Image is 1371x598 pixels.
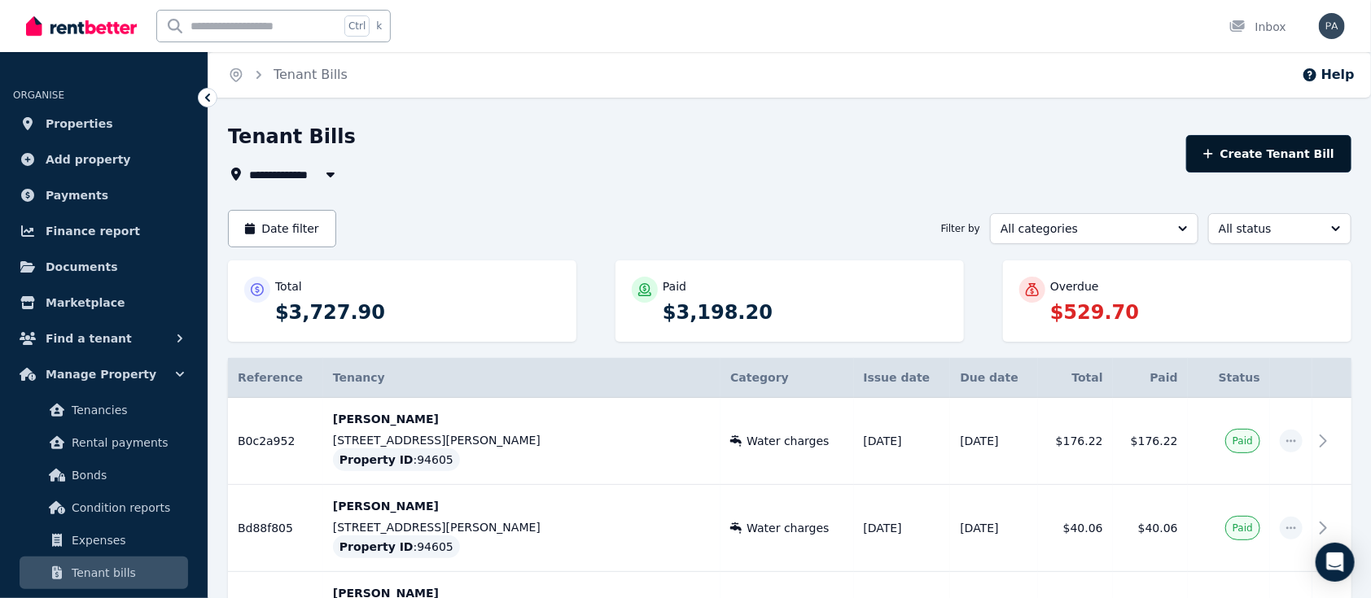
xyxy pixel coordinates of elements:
[941,222,980,235] span: Filter by
[950,485,1037,572] td: [DATE]
[1208,213,1351,244] button: All status
[339,452,414,468] span: Property ID
[46,114,113,133] span: Properties
[376,20,382,33] span: k
[1233,522,1253,535] span: Paid
[13,215,195,247] a: Finance report
[323,358,721,398] th: Tenancy
[275,278,302,295] p: Total
[13,358,195,391] button: Manage Property
[13,107,195,140] a: Properties
[13,322,195,355] button: Find a tenant
[20,394,188,426] a: Tenancies
[275,299,560,325] p: $3,727.90
[13,143,195,176] a: Add property
[72,465,182,485] span: Bonds
[238,371,303,384] span: Reference
[20,524,188,557] a: Expenses
[854,398,951,485] td: [DATE]
[46,186,108,205] span: Payments
[72,400,182,420] span: Tenancies
[663,299,948,325] p: $3,198.20
[1001,220,1165,237] span: All categories
[13,89,64,101] span: ORGANISE
[238,522,293,535] span: Bd88f805
[13,179,195,212] a: Payments
[1229,19,1286,35] div: Inbox
[854,358,951,398] th: Issue date
[663,278,686,295] p: Paid
[20,557,188,589] a: Tenant bills
[1113,358,1188,398] th: Paid
[72,563,182,583] span: Tenant bills
[990,213,1198,244] button: All categories
[1038,398,1113,485] td: $176.22
[72,433,182,452] span: Rental payments
[208,52,367,98] nav: Breadcrumb
[854,485,951,572] td: [DATE]
[1219,220,1318,237] span: All status
[46,257,118,277] span: Documents
[747,520,829,536] span: Water charges
[333,535,460,558] div: : 94605
[333,432,711,448] p: [STREET_ADDRESS][PERSON_NAME]
[1188,358,1270,398] th: Status
[950,358,1037,398] th: Due date
[46,293,125,312] span: Marketplace
[46,364,156,384] span: Manage Property
[46,221,140,241] span: Finance report
[1186,135,1351,172] button: Create Tenant Bill
[333,498,711,514] p: [PERSON_NAME]
[721,358,853,398] th: Category
[228,210,336,247] button: Date filter
[1113,485,1188,572] td: $40.06
[344,15,370,37] span: Ctrl
[13,286,195,319] a: Marketplace
[1233,434,1253,447] span: Paid
[72,498,182,517] span: Condition reports
[46,150,131,169] span: Add property
[238,434,295,447] span: B0c2a952
[339,539,414,555] span: Property ID
[46,329,132,348] span: Find a tenant
[1319,13,1345,39] img: Peter Ambrose
[20,459,188,491] a: Bonds
[333,448,460,471] div: : 94605
[1113,398,1188,485] td: $176.22
[1316,543,1355,582] div: Open Intercom Messenger
[1038,358,1113,398] th: Total
[26,14,137,38] img: RentBetter
[333,411,711,427] p: [PERSON_NAME]
[20,426,188,459] a: Rental payments
[228,124,356,150] h1: Tenant Bills
[1050,278,1099,295] p: Overdue
[1050,299,1335,325] p: $529.70
[1302,65,1355,85] button: Help
[950,398,1037,485] td: [DATE]
[333,519,711,535] p: [STREET_ADDRESS][PERSON_NAME]
[274,67,348,82] a: Tenant Bills
[20,491,188,524] a: Condition reports
[1038,485,1113,572] td: $40.06
[13,251,195,283] a: Documents
[747,433,829,449] span: Water charges
[72,530,182,550] span: Expenses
